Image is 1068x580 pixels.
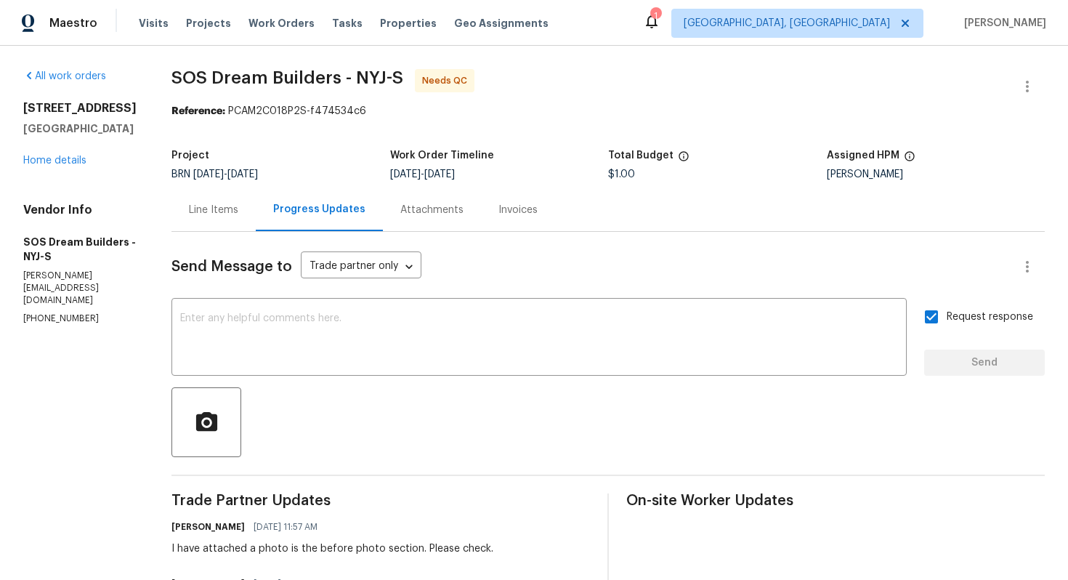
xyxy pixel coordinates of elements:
span: - [390,169,455,180]
div: Progress Updates [273,202,365,217]
span: SOS Dream Builders - NYJ-S [171,69,403,86]
span: The total cost of line items that have been proposed by Opendoor. This sum includes line items th... [678,150,689,169]
div: PCAM2C018P2S-f474534c6 [171,104,1045,118]
div: [PERSON_NAME] [827,169,1045,180]
a: Home details [23,156,86,166]
h5: [GEOGRAPHIC_DATA] [23,121,137,136]
p: [PERSON_NAME][EMAIL_ADDRESS][DOMAIN_NAME] [23,270,137,307]
h5: Work Order Timeline [390,150,494,161]
span: Send Message to [171,259,292,274]
h6: [PERSON_NAME] [171,520,245,534]
span: [PERSON_NAME] [958,16,1046,31]
div: Trade partner only [301,255,421,279]
h5: Total Budget [608,150,673,161]
span: [DATE] [424,169,455,180]
span: The hpm assigned to this work order. [904,150,915,169]
span: [DATE] [227,169,258,180]
span: Needs QC [422,73,473,88]
h5: Assigned HPM [827,150,899,161]
span: Projects [186,16,231,31]
h4: Vendor Info [23,203,137,217]
span: - [193,169,258,180]
span: Maestro [49,16,97,31]
div: I have attached a photo is the before photo section. Please check. [171,541,493,556]
a: All work orders [23,71,106,81]
span: Visits [139,16,169,31]
span: [DATE] [390,169,421,180]
span: Request response [947,310,1033,325]
span: Properties [380,16,437,31]
div: Attachments [400,203,464,217]
b: Reference: [171,106,225,116]
span: [DATE] [193,169,224,180]
div: Line Items [189,203,238,217]
span: BRN [171,169,258,180]
div: 1 [650,9,660,23]
span: [GEOGRAPHIC_DATA], [GEOGRAPHIC_DATA] [684,16,890,31]
span: Work Orders [248,16,315,31]
p: [PHONE_NUMBER] [23,313,137,325]
h5: SOS Dream Builders - NYJ-S [23,235,137,264]
span: Geo Assignments [454,16,549,31]
span: [DATE] 11:57 AM [254,520,317,534]
h2: [STREET_ADDRESS] [23,101,137,116]
span: $1.00 [608,169,635,180]
h5: Project [171,150,209,161]
span: On-site Worker Updates [626,494,1045,508]
span: Tasks [332,18,363,28]
span: Trade Partner Updates [171,494,590,508]
div: Invoices [498,203,538,217]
